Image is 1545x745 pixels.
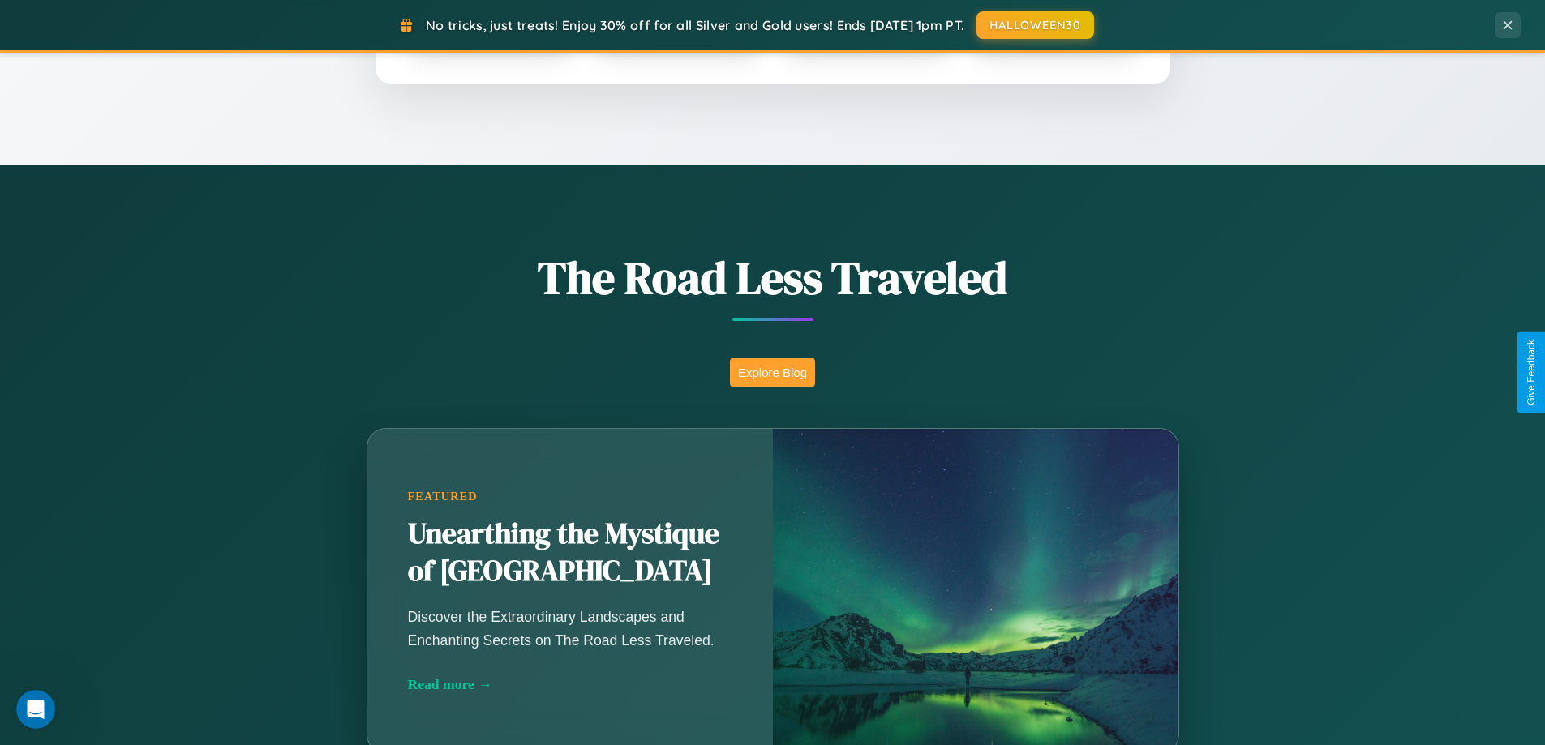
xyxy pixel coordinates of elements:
span: No tricks, just treats! Enjoy 30% off for all Silver and Gold users! Ends [DATE] 1pm PT. [426,17,964,33]
div: Read more → [408,676,732,693]
button: HALLOWEEN30 [976,11,1094,39]
div: Give Feedback [1526,340,1537,405]
div: Featured [408,490,732,503]
h2: Unearthing the Mystique of [GEOGRAPHIC_DATA] [408,516,732,590]
h1: The Road Less Traveled [286,246,1260,309]
iframe: Intercom live chat [16,690,55,729]
button: Explore Blog [730,358,815,387]
p: Discover the Extraordinary Landscapes and Enchanting Secrets on The Road Less Traveled. [408,606,732,651]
